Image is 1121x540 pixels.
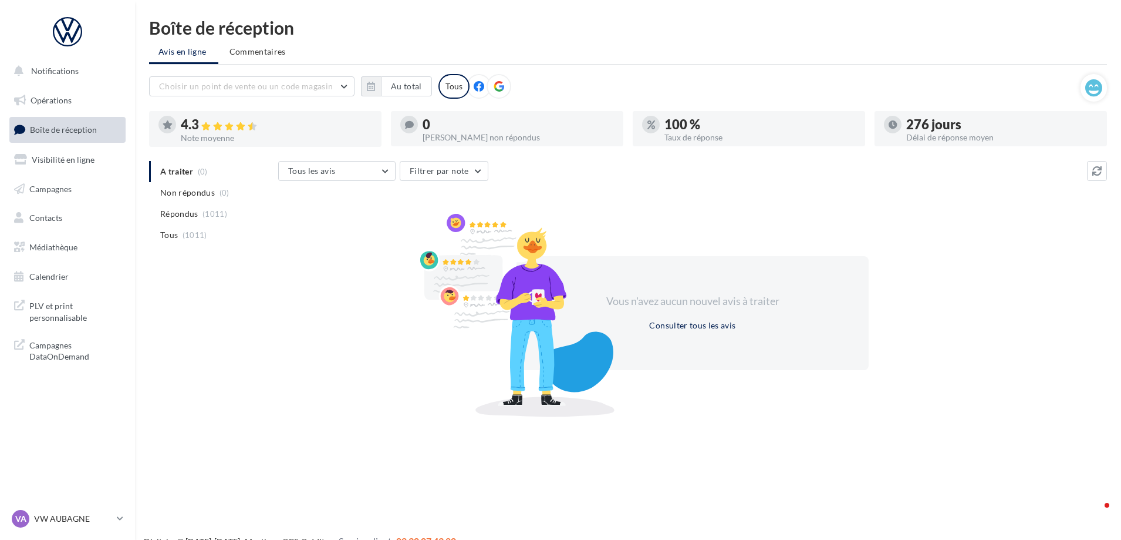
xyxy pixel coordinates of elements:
div: Note moyenne [181,134,372,142]
p: VW AUBAGNE [34,513,112,525]
a: Calendrier [7,264,128,289]
button: Choisir un point de vente ou un code magasin [149,76,354,96]
button: Au total [381,76,432,96]
a: Visibilité en ligne [7,147,128,172]
span: Tous [160,229,178,241]
span: Notifications [31,66,79,76]
div: Vous n'avez aucun nouvel avis à traiter [592,294,794,309]
div: 276 jours [906,118,1098,131]
span: Commentaires [229,46,286,58]
div: 100 % [664,118,856,131]
button: Au total [361,76,432,96]
div: Taux de réponse [664,133,856,142]
span: PLV et print personnalisable [29,298,121,323]
div: Boîte de réception [149,19,1107,36]
span: Campagnes DataOnDemand [29,337,121,363]
span: Contacts [29,213,62,223]
span: Tous les avis [288,166,336,176]
span: Médiathèque [29,242,77,252]
span: Choisir un point de vente ou un code magasin [159,81,333,91]
div: 0 [423,118,614,131]
span: (1011) [202,209,227,219]
div: 4.3 [181,118,372,132]
a: Médiathèque [7,235,128,260]
button: Notifications [7,59,123,83]
a: Contacts [7,206,128,230]
a: Campagnes [7,177,128,202]
a: Boîte de réception [7,117,128,142]
span: Calendrier [29,271,69,281]
a: Campagnes DataOnDemand [7,333,128,367]
span: Opérations [31,95,72,105]
span: Campagnes [29,183,72,193]
span: Boîte de réception [30,125,97,135]
div: Tous [438,74,470,99]
span: VA [15,513,26,525]
span: Répondus [160,208,198,220]
span: (0) [220,188,229,197]
div: Délai de réponse moyen [906,133,1098,142]
span: Non répondus [160,187,215,199]
button: Filtrer par note [400,161,488,181]
button: Consulter tous les avis [644,318,740,333]
a: Opérations [7,88,128,113]
a: VA VW AUBAGNE [9,508,126,530]
div: [PERSON_NAME] non répondus [423,133,614,142]
button: Tous les avis [278,161,396,181]
span: (1011) [183,230,207,240]
span: Visibilité en ligne [32,155,94,165]
a: PLV et print personnalisable [7,293,128,328]
iframe: Intercom live chat [1081,500,1109,528]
